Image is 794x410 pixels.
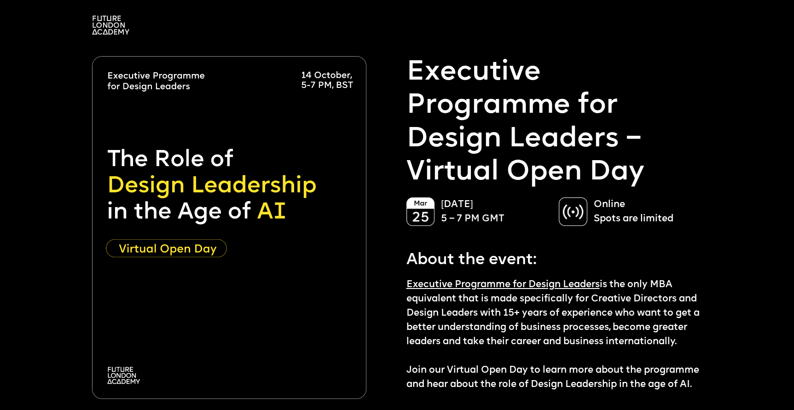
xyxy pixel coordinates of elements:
p: [DATE] 5 – 7 PM GMT [441,197,549,226]
img: A logo saying in 3 lines: Future London Academy [92,16,129,35]
a: Executive Programme for Design Leaders [406,280,600,289]
p: About the event: [406,243,712,272]
p: Executive Programme for Design Leaders – Virtual Open Day [406,56,712,190]
p: Online Spots are limited [594,197,702,226]
p: is the only MBA equivalent that is made specifically for Creative Directors and Design Leaders wi... [406,277,712,392]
